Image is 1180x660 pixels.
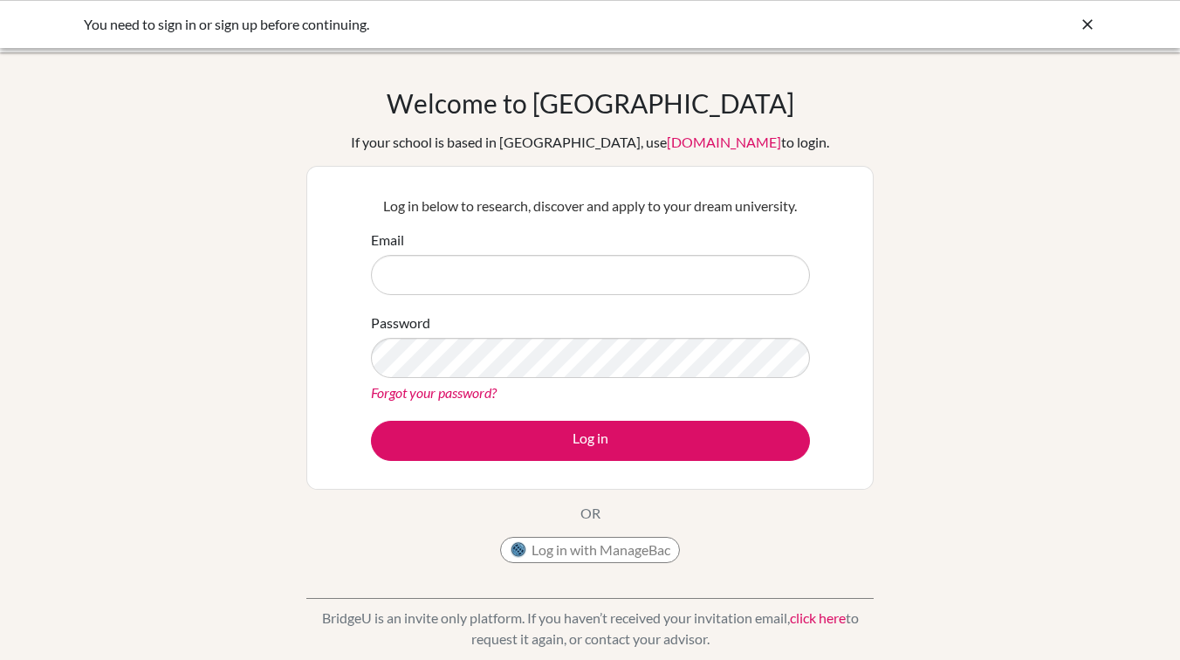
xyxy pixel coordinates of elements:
label: Email [371,230,404,251]
label: Password [371,313,430,333]
a: [DOMAIN_NAME] [667,134,781,150]
p: OR [580,503,600,524]
a: Forgot your password? [371,384,497,401]
div: You need to sign in or sign up before continuing. [84,14,834,35]
button: Log in [371,421,810,461]
p: BridgeU is an invite only platform. If you haven’t received your invitation email, to request it ... [306,608,874,650]
a: click here [790,609,846,626]
h1: Welcome to [GEOGRAPHIC_DATA] [387,87,794,119]
div: If your school is based in [GEOGRAPHIC_DATA], use to login. [351,132,829,153]
p: Log in below to research, discover and apply to your dream university. [371,196,810,217]
button: Log in with ManageBac [500,537,680,563]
